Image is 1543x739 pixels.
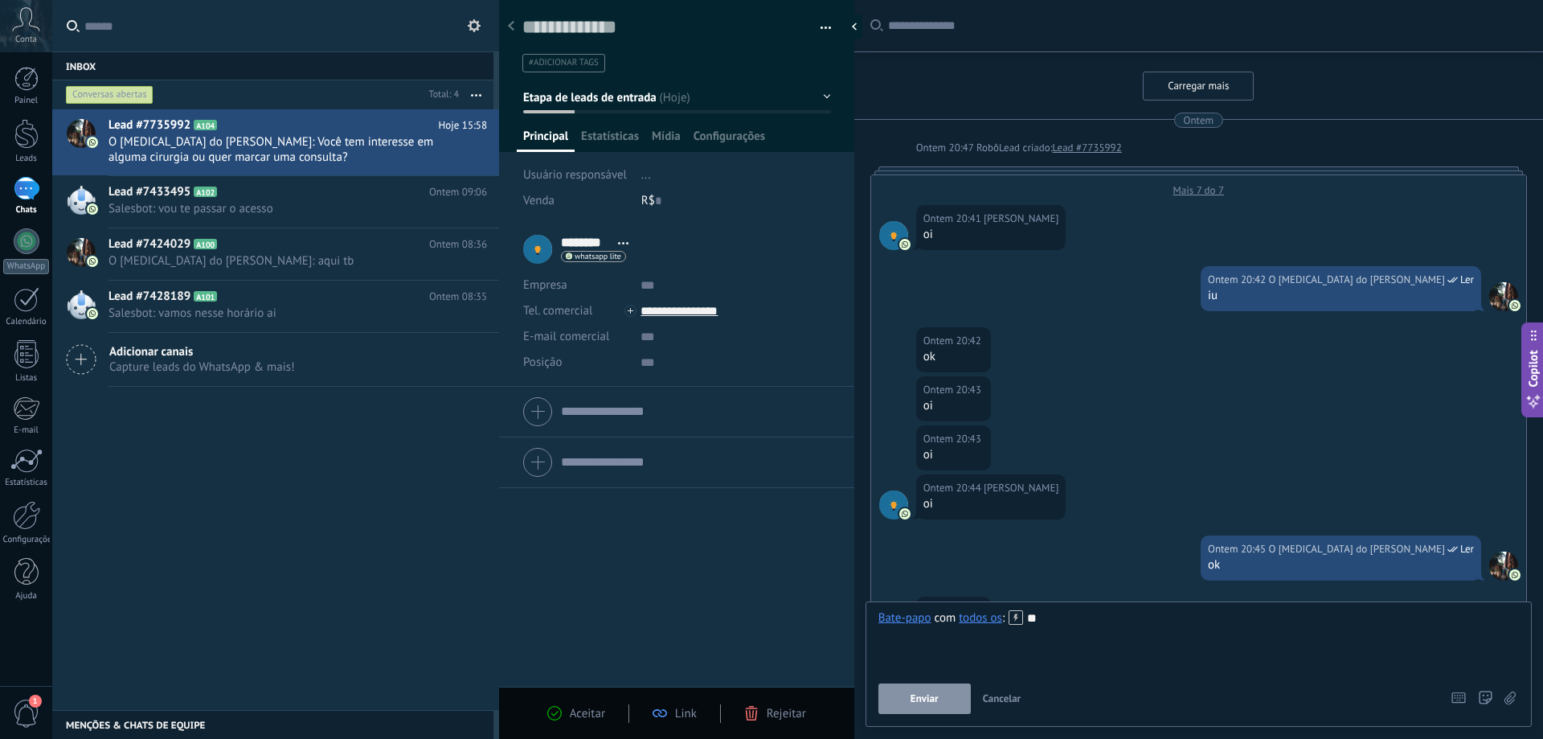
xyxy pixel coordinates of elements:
[581,129,639,152] span: Estatísticas
[923,382,984,398] div: Ontem 20:43
[923,431,984,447] div: Ontem 20:43
[29,695,42,708] span: 1
[923,398,984,414] div: oi
[523,167,627,183] span: Usuário responsável
[879,221,908,250] span: Joakim R
[3,535,50,545] div: Configurações
[66,85,153,105] div: Conversas abertas
[899,239,911,250] img: com.amocrm.amocrmwa.svg
[1053,140,1122,156] a: Lead #7735992
[3,154,50,164] div: Leads
[423,87,459,103] div: Total: 4
[108,184,190,200] span: Lead #7433495
[52,281,499,332] a: Lead #7428189 A101 Ontem 08:35 Salesbot: vamos nesse horário ai
[523,324,609,350] button: E-mail comercial
[1208,557,1474,573] div: ok
[429,236,487,252] span: Ontem 08:36
[1208,272,1268,288] div: Ontem 20:42
[984,211,1058,227] span: Joakim R
[641,188,831,214] div: R$
[641,167,651,183] span: ...
[1489,552,1518,581] span: O Tao do Kim
[1168,79,1229,92] span: Carregar mais
[3,478,50,488] div: Estatísticas
[3,591,50,601] div: Ajuda
[1509,569,1520,581] img: com.amocrm.amocrmwa.svg
[52,710,493,739] div: Menções & Chats de equipe
[675,706,697,721] span: Link
[523,273,628,298] div: Empresa
[523,129,568,152] span: Principal
[1460,272,1474,288] span: Ler
[3,205,50,216] div: Chats
[878,684,971,714] button: Enviar
[439,117,487,133] span: Hoje 15:58
[1002,610,1005,626] span: :
[109,359,295,375] span: Capture leads do WhatsApp & mais!
[87,203,98,215] img: com.amocrm.amocrmwa.svg
[87,308,98,319] img: com.amocrm.amocrmwa.svg
[3,425,50,436] div: E-mail
[523,356,562,368] span: Posição
[575,252,621,261] span: whatsapp lite
[108,201,456,216] span: Salesbot: vou te passar o acesso
[879,491,908,519] span: Joakim R
[194,291,217,302] span: A101
[923,480,984,496] div: Ontem 20:44
[1509,300,1520,311] img: com.amocrm.amocrmwa.svg
[899,508,911,519] img: com.amocrm.amocrmwa.svg
[52,176,499,228] a: Lead #7433495 A102 Ontem 09:06 Salesbot: vou te passar o acesso
[923,333,984,349] div: Ontem 20:42
[523,162,629,188] div: Usuário responsável
[959,610,1002,625] div: todos os
[923,349,984,365] div: ok
[52,51,493,80] div: Inbox
[923,447,984,463] div: oi
[923,227,1059,243] div: oi
[108,134,456,165] span: O [MEDICAL_DATA] do [PERSON_NAME]: Você tem interesse em alguma cirurgia ou quer marcar uma consu...
[3,317,50,327] div: Calendário
[976,684,1028,714] button: Cancelar
[3,259,49,274] div: WhatsApp
[15,35,37,45] span: Conta
[1184,113,1214,128] div: Ontem
[1525,350,1541,387] span: Copilot
[935,610,956,626] span: com
[429,289,487,305] span: Ontem 08:35
[694,129,765,152] span: Configurações
[87,256,98,267] img: com.amocrm.amocrmwa.svg
[523,298,592,324] button: Tel. comercial
[976,141,999,154] span: Robô
[108,306,456,321] span: Salesbot: vamos nesse horário ai
[767,706,806,721] span: Rejeitar
[109,344,295,359] span: Adicionar canais
[1208,541,1268,557] div: Ontem 20:45
[108,253,456,269] span: O [MEDICAL_DATA] do [PERSON_NAME]: aqui tb
[911,693,939,704] span: Enviar
[983,692,1021,705] span: Cancelar
[1268,541,1445,557] span: O Tao do Kim (Seção de vendas)
[87,137,98,148] img: com.amocrm.amocrmwa.svg
[194,120,217,130] span: A104
[523,188,629,214] div: Venda
[108,236,190,252] span: Lead #7424029
[923,496,1059,512] div: oi
[1460,541,1474,557] span: Ler
[194,239,217,249] span: A100
[523,350,628,376] div: Posição
[52,109,499,175] a: Lead #7735992 A104 Hoje 15:58 O [MEDICAL_DATA] do [PERSON_NAME]: Você tem interesse em alguma cir...
[529,57,599,68] span: #adicionar tags
[1208,288,1474,304] div: iu
[1489,282,1518,311] span: O Tao do Kim
[652,129,681,152] span: Mídia
[52,228,499,280] a: Lead #7424029 A100 Ontem 08:36 O [MEDICAL_DATA] do [PERSON_NAME]: aqui tb
[3,373,50,384] div: Listas
[108,117,190,133] span: Lead #7735992
[523,193,555,208] span: Venda
[570,706,605,721] span: Aceitar
[871,175,1526,197] div: Mais 7 do 7
[523,329,609,344] span: E-mail comercial
[999,140,1053,156] div: Lead criado:
[194,187,217,197] span: A102
[523,303,592,318] span: Tel. comercial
